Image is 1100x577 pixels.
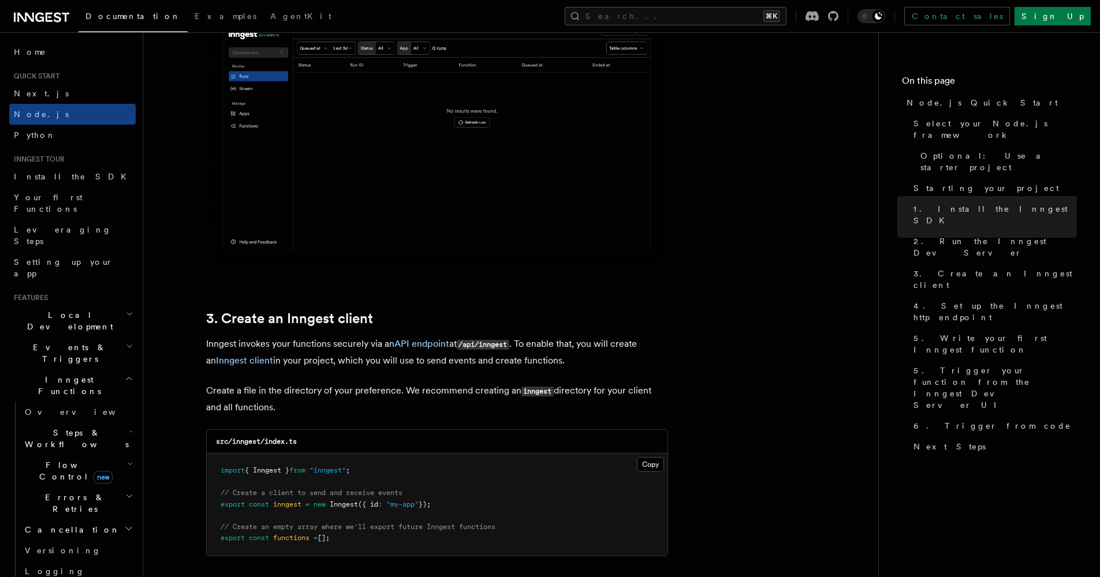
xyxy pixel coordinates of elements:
span: Next.js [14,89,69,98]
a: Install the SDK [9,166,136,187]
a: 4. Set up the Inngest http endpoint [909,295,1077,328]
a: 1. Install the Inngest SDK [909,198,1077,231]
span: Select your Node.js framework [913,118,1077,141]
span: ({ id [358,500,378,508]
span: 2. Run the Inngest Dev Server [913,235,1077,258]
span: 3. Create an Inngest client [913,268,1077,291]
a: Node.js Quick Start [902,92,1077,113]
span: Errors & Retries [20,492,125,515]
span: 6. Trigger from code [913,420,1071,432]
span: Node.js Quick Start [907,97,1058,108]
span: }); [419,500,431,508]
span: // Create an empty array where we'll export future Inngest functions [221,523,495,531]
kbd: ⌘K [763,10,780,22]
a: Contact sales [904,7,1010,25]
a: Documentation [79,3,188,32]
p: Inngest invokes your functions securely via an at . To enable that, you will create an in your pr... [206,336,668,369]
span: from [289,466,305,474]
a: Python [9,125,136,145]
span: 1. Install the Inngest SDK [913,203,1077,226]
span: new [94,471,113,484]
button: Copy [637,457,664,472]
button: Local Development [9,305,136,337]
span: Optional: Use a starter project [920,150,1077,173]
a: API endpoint [394,338,449,349]
span: = [305,500,310,508]
span: Cancellation [20,524,120,535]
a: AgentKit [263,3,338,31]
span: "inngest" [310,466,346,474]
span: Inngest [330,500,358,508]
a: Next.js [9,83,136,104]
button: Toggle dark mode [857,9,885,23]
span: 5. Trigger your function from the Inngest Dev Server UI [913,365,1077,411]
span: 4. Set up the Inngest http endpoint [913,300,1077,323]
span: const [249,534,269,542]
span: Local Development [9,309,126,332]
span: 5. Write your first Inngest function [913,332,1077,355]
span: Home [14,46,46,58]
code: /api/inngest [457,340,509,350]
button: Cancellation [20,519,136,540]
span: Events & Triggers [9,342,126,365]
span: // Create a client to send and receive events [221,489,402,497]
span: Logging [25,567,85,576]
button: Flow Controlnew [20,455,136,487]
span: Node.js [14,110,69,119]
span: const [249,500,269,508]
span: Examples [195,12,256,21]
span: Flow Control [20,459,127,482]
a: Setting up your app [9,252,136,284]
a: Leveraging Steps [9,219,136,252]
button: Inngest Functions [9,369,136,402]
a: Home [9,42,136,62]
span: "my-app" [386,500,419,508]
a: Starting your project [909,178,1077,198]
a: Inngest client [216,355,273,366]
a: 3. Create an Inngest client [206,310,373,327]
span: Overview [25,407,144,417]
span: Your first Functions [14,193,83,213]
span: export [221,534,245,542]
code: inngest [521,387,554,396]
button: Events & Triggers [9,337,136,369]
span: Starting your project [913,182,1059,194]
span: Documentation [85,12,181,21]
span: Features [9,293,48,302]
a: Select your Node.js framework [909,113,1077,145]
span: []; [318,534,330,542]
span: { Inngest } [245,466,289,474]
span: : [378,500,382,508]
span: Setting up your app [14,257,113,278]
button: Steps & Workflows [20,422,136,455]
span: Steps & Workflows [20,427,129,450]
span: Python [14,130,56,140]
span: Inngest Functions [9,374,125,397]
a: 5. Write your first Inngest function [909,328,1077,360]
a: Examples [188,3,263,31]
span: Install the SDK [14,172,133,181]
a: 2. Run the Inngest Dev Server [909,231,1077,263]
a: Sign Up [1015,7,1091,25]
a: Node.js [9,104,136,125]
a: 3. Create an Inngest client [909,263,1077,295]
button: Errors & Retries [20,487,136,519]
span: inngest [273,500,301,508]
span: export [221,500,245,508]
span: Inngest tour [9,155,65,164]
span: new [314,500,326,508]
span: Versioning [25,546,101,555]
span: Quick start [9,72,59,81]
a: 5. Trigger your function from the Inngest Dev Server UI [909,360,1077,415]
button: Search...⌘K [565,7,786,25]
span: Next Steps [913,441,986,452]
a: Your first Functions [9,187,136,219]
a: Next Steps [909,436,1077,457]
a: Versioning [20,540,136,561]
span: AgentKit [270,12,331,21]
code: src/inngest/index.ts [216,437,297,445]
a: Overview [20,402,136,422]
h4: On this page [902,74,1077,92]
a: Optional: Use a starter project [916,145,1077,178]
span: Leveraging Steps [14,225,111,246]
